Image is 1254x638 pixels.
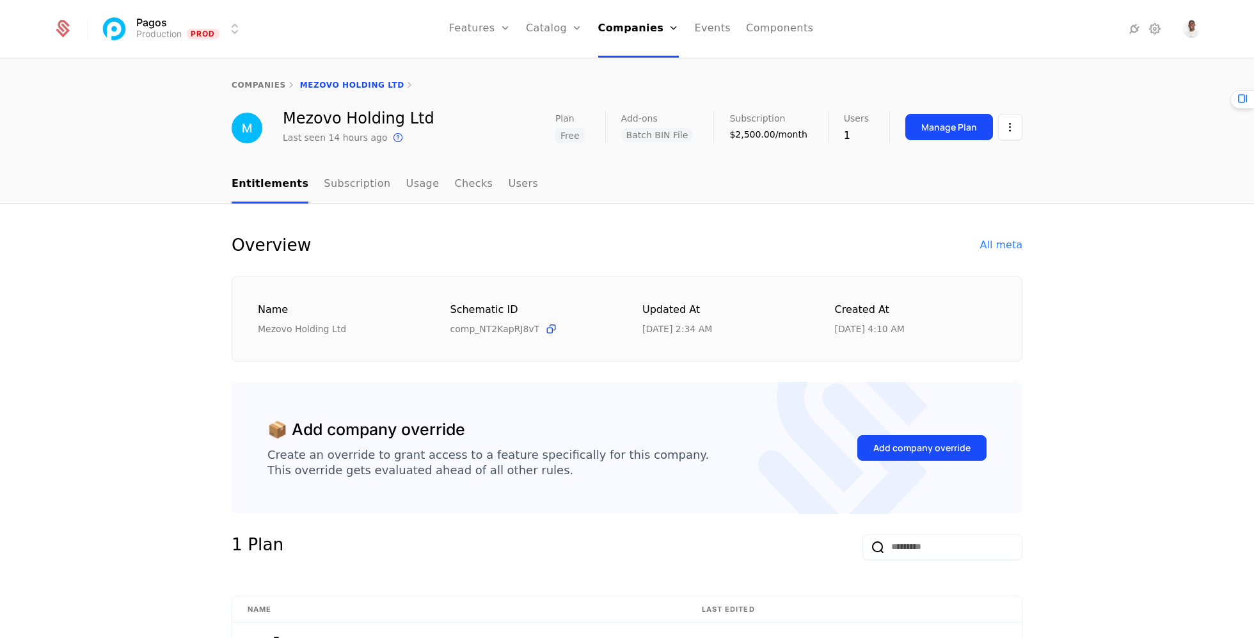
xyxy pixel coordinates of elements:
a: companies [232,81,286,90]
div: Manage Plan [921,121,977,134]
span: Batch BIN File [621,128,694,142]
a: Checks [454,166,493,203]
a: Integrations [1127,21,1142,36]
button: Open user button [1183,20,1201,38]
button: Select action [998,114,1022,140]
img: Mezovo Holding Ltd [232,113,262,143]
div: All meta [980,237,1022,253]
div: Last seen 14 hours ago [283,131,388,144]
div: Schematic ID [450,302,612,317]
a: Settings [1147,21,1163,36]
span: Add-ons [621,114,658,123]
div: 1 Plan [232,534,283,560]
a: Users [508,166,538,203]
div: Name [258,302,420,318]
a: Entitlements [232,166,308,203]
div: 📦 Add company override [267,418,465,442]
button: Manage Plan [905,114,993,140]
div: 9/24/25, 4:10 AM [835,323,905,335]
nav: Main [232,166,1022,203]
span: Prod [187,29,219,39]
span: Subscription [729,114,785,123]
div: Production [136,28,182,40]
div: Add company override [873,442,971,454]
span: Users [844,114,869,123]
img: Pagos [99,13,130,44]
div: Mezovo Holding Ltd [258,323,420,335]
span: comp_NT2KapRJ8vT [450,323,540,335]
div: $2,500.00/month [729,128,807,141]
button: Add company override [857,435,987,461]
span: Free [555,128,585,143]
div: 10/9/25, 2:34 AM [642,323,712,335]
div: Create an override to grant access to a feature specifically for this company. This override gets... [267,447,709,478]
button: Select environment [103,15,242,43]
a: Usage [406,166,440,203]
div: 1 [844,128,869,143]
div: Mezovo Holding Ltd [283,111,434,126]
div: Updated at [642,302,804,318]
div: Created at [835,302,997,318]
th: Name [232,596,687,623]
span: Plan [555,114,575,123]
img: LJ Durante [1183,20,1201,38]
div: Overview [232,235,311,255]
th: Last edited [687,596,1022,623]
ul: Choose Sub Page [232,166,538,203]
span: Pagos [136,17,167,28]
a: Subscription [324,166,390,203]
